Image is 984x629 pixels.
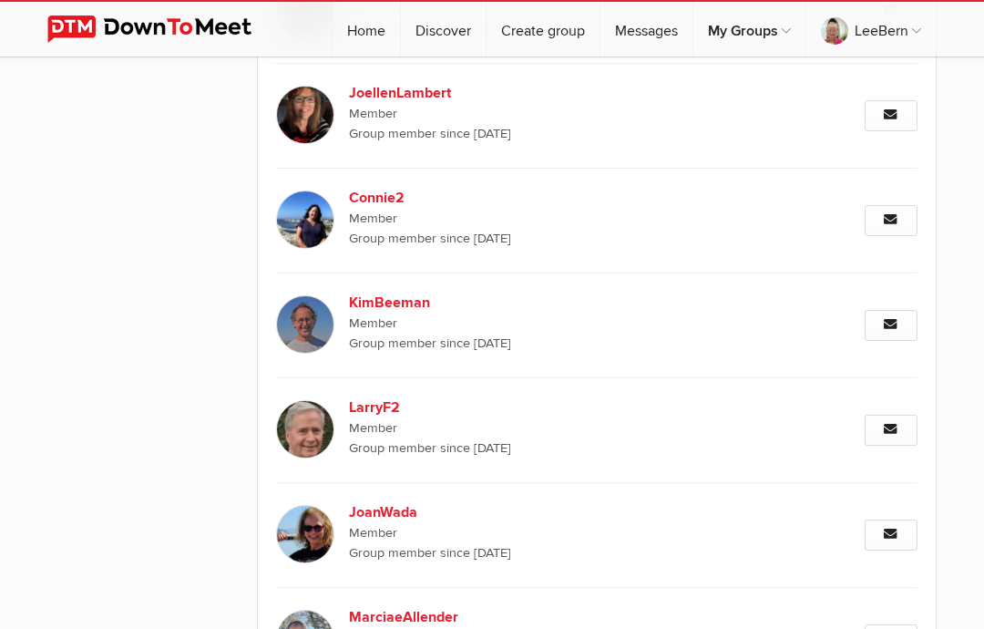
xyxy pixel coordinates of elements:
[349,606,575,628] b: MarciaeAllender
[349,397,575,418] b: LarryF2
[349,124,725,144] span: Group member since [DATE]
[349,543,725,563] span: Group member since [DATE]
[276,505,334,563] img: JoanWada
[349,418,725,438] span: Member
[276,400,334,459] img: LarryF2
[349,292,575,314] b: KimBeeman
[349,438,725,459] span: Group member since [DATE]
[401,2,486,57] a: Discover
[349,501,575,523] b: JoanWada
[276,191,334,249] img: Connie2
[806,2,936,57] a: LeeBern
[276,86,334,144] img: JoellenLambert
[276,64,725,169] a: JoellenLambert Member Group member since [DATE]
[276,169,725,273] a: Connie2 Member Group member since [DATE]
[276,273,725,378] a: KimBeeman Member Group member since [DATE]
[349,104,725,124] span: Member
[349,82,575,104] b: JoellenLambert
[349,229,725,249] span: Group member since [DATE]
[349,314,725,334] span: Member
[349,523,725,543] span: Member
[276,378,725,483] a: LarryF2 Member Group member since [DATE]
[276,295,334,354] img: KimBeeman
[600,2,692,57] a: Messages
[487,2,600,57] a: Create group
[349,187,575,209] b: Connie2
[349,334,725,354] span: Group member since [DATE]
[276,483,725,588] a: JoanWada Member Group member since [DATE]
[333,2,400,57] a: Home
[349,209,725,229] span: Member
[47,15,280,43] img: DownToMeet
[693,2,805,57] a: My Groups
